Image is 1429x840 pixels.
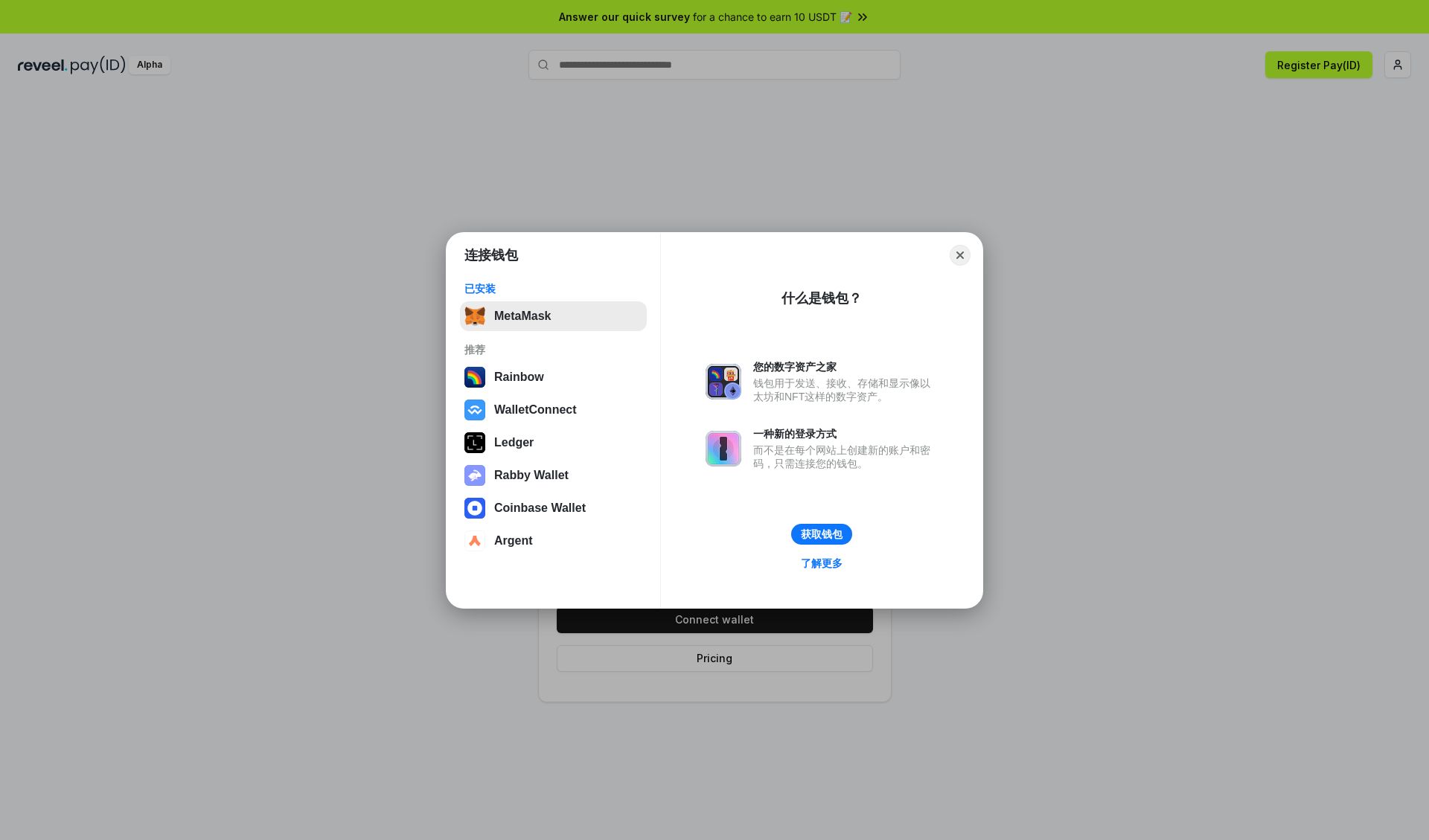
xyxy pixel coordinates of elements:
[494,403,577,417] div: WalletConnect
[792,554,851,573] a: 了解更多
[464,432,485,453] img: svg+xml,%3Csvg%20xmlns%3D%22http%3A%2F%2Fwww.w3.org%2F2000%2Fsvg%22%20width%3D%2228%22%20height%3...
[464,343,642,356] div: 推荐
[494,310,551,323] div: MetaMask
[494,371,544,384] div: Rainbow
[494,469,569,482] div: Rabby Wallet
[464,530,485,551] img: svg+xml,%3Csvg%20width%3D%2228%22%20height%3D%2228%22%20viewBox%3D%220%200%2028%2028%22%20fill%3D...
[950,245,971,266] button: Close
[494,501,586,515] div: Coinbase Wallet
[753,427,938,440] div: 一种新的登录方式
[464,246,518,264] h1: 连接钱包
[464,306,485,327] img: svg+xml,%3Csvg%20fill%3D%22none%22%20height%3D%2233%22%20viewBox%3D%220%200%2035%2033%22%20width%...
[460,526,647,556] button: Argent
[753,360,938,373] div: 您的数字资产之家
[753,443,938,470] div: 而不是在每个网站上创建新的账户和密码，只需连接您的钱包。
[464,367,485,388] img: svg+xml,%3Csvg%20width%3D%22120%22%20height%3D%22120%22%20viewBox%3D%220%200%20120%20120%22%20fil...
[460,362,647,392] button: Rainbow
[494,436,534,449] div: Ledger
[494,534,533,548] div: Argent
[460,461,647,490] button: Rabby Wallet
[460,395,647,425] button: WalletConnect
[791,524,852,545] button: 获取钱包
[464,400,485,420] img: svg+xml,%3Csvg%20width%3D%2228%22%20height%3D%2228%22%20viewBox%3D%220%200%2028%2028%22%20fill%3D...
[706,431,741,467] img: svg+xml,%3Csvg%20xmlns%3D%22http%3A%2F%2Fwww.w3.org%2F2000%2Fsvg%22%20fill%3D%22none%22%20viewBox...
[781,289,862,307] div: 什么是钱包？
[801,528,843,541] div: 获取钱包
[753,376,938,403] div: 钱包用于发送、接收、存储和显示像以太坊和NFT这样的数字资产。
[460,301,647,331] button: MetaMask
[464,465,485,486] img: svg+xml,%3Csvg%20xmlns%3D%22http%3A%2F%2Fwww.w3.org%2F2000%2Fsvg%22%20fill%3D%22none%22%20viewBox...
[464,282,642,295] div: 已安装
[464,498,485,519] img: svg+xml,%3Csvg%20width%3D%2228%22%20height%3D%2228%22%20viewBox%3D%220%200%2028%2028%22%20fill%3D...
[706,364,741,400] img: svg+xml,%3Csvg%20xmlns%3D%22http%3A%2F%2Fwww.w3.org%2F2000%2Fsvg%22%20fill%3D%22none%22%20viewBox...
[460,428,647,458] button: Ledger
[460,493,647,523] button: Coinbase Wallet
[801,557,843,570] div: 了解更多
